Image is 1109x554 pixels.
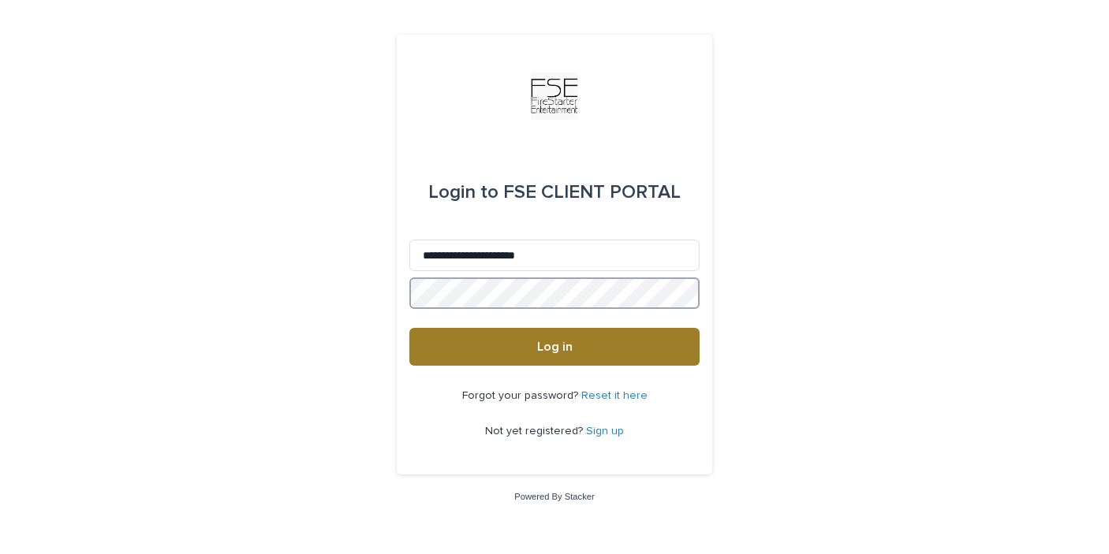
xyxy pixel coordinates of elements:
a: Sign up [586,426,624,437]
span: Forgot your password? [462,390,581,401]
span: Log in [537,340,573,353]
button: Log in [409,328,700,366]
a: Reset it here [581,390,648,401]
img: Km9EesSdRbS9ajqhBzyo [531,73,578,120]
span: Not yet registered? [485,426,586,437]
span: Login to [428,183,498,202]
a: Powered By Stacker [514,492,594,501]
div: FSE CLIENT PORTAL [428,170,681,214]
